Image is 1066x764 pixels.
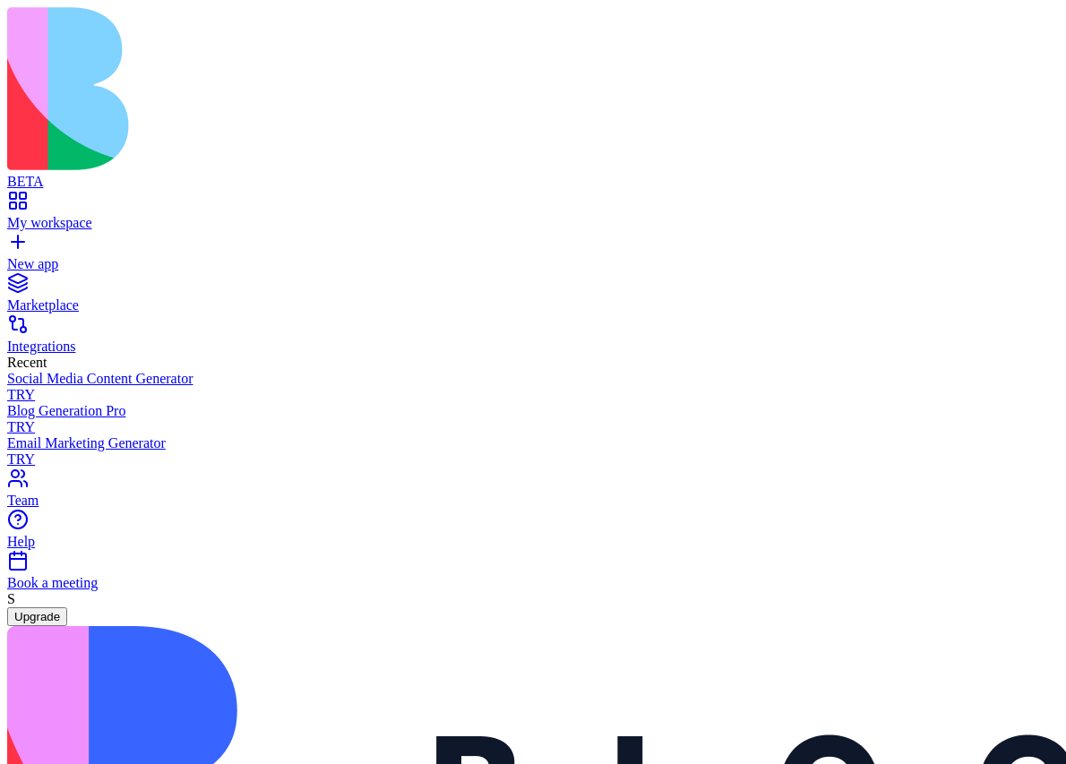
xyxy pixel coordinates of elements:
img: logo [7,7,727,170]
a: BETA [7,158,1059,190]
a: Help [7,518,1059,550]
div: Marketplace [7,297,1059,313]
div: Integrations [7,339,1059,355]
a: Email Marketing GeneratorTRY [7,435,1059,468]
a: Team [7,476,1059,509]
a: Upgrade [7,608,67,623]
div: My workspace [7,215,1059,231]
a: Marketplace [7,281,1059,313]
div: Team [7,493,1059,509]
a: My workspace [7,199,1059,231]
div: TRY [7,387,1059,403]
a: Book a meeting [7,559,1059,591]
div: Social Media Content Generator [7,371,1059,387]
span: S [7,591,15,606]
a: Blog Generation ProTRY [7,403,1059,435]
div: Book a meeting [7,575,1059,591]
div: Blog Generation Pro [7,403,1059,419]
div: Help [7,534,1059,550]
a: Integrations [7,322,1059,355]
a: Social Media Content GeneratorTRY [7,371,1059,403]
div: TRY [7,419,1059,435]
div: BETA [7,174,1059,190]
div: Email Marketing Generator [7,435,1059,451]
div: TRY [7,451,1059,468]
button: Upgrade [7,607,67,626]
a: New app [7,240,1059,272]
div: New app [7,256,1059,272]
span: Recent [7,355,47,370]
